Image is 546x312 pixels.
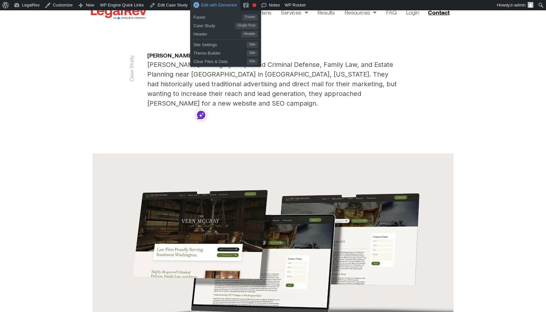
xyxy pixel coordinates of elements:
nav: Menu [234,8,419,17]
a: Case StudySingle Post [190,21,261,29]
span: Site [247,58,258,65]
span: Single Post [235,23,258,29]
a: Login [406,8,419,17]
a: Contact [425,7,454,17]
a: Services [281,8,308,17]
a: FooterFooter [190,12,261,21]
a: Clear Files & DataSite [190,57,261,65]
a: Results [317,8,335,17]
a: HeaderHeader [190,29,261,37]
div: Focus keyphrase not set [252,3,256,7]
p: [PERSON_NAME] is a highly-respected Criminal Defense, Family Law, and Estate Planning near [GEOGR... [147,60,399,108]
a: Theme BuilderSite [190,48,261,57]
span: Footer [193,12,242,21]
span: Theme Builder [193,48,247,57]
a: Resources [345,8,376,17]
span: Case Study [193,21,235,29]
span: Footer [242,14,258,21]
a: Site SettingsSite [190,40,261,48]
h2: [PERSON_NAME] Law Firm [147,52,399,58]
span: Site [247,42,258,48]
h1: Case Study [128,55,134,82]
span: Site [247,50,258,57]
span: Header [241,31,258,37]
a: Plans [258,8,271,17]
a: FAQ [386,8,396,17]
span: Clear Files & Data [193,57,247,65]
span: lr-admin [511,3,526,7]
span: Edit with Elementor [201,3,237,7]
span: Site Settings [193,40,247,48]
span: Contact [428,9,450,15]
span: Header [193,29,241,37]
